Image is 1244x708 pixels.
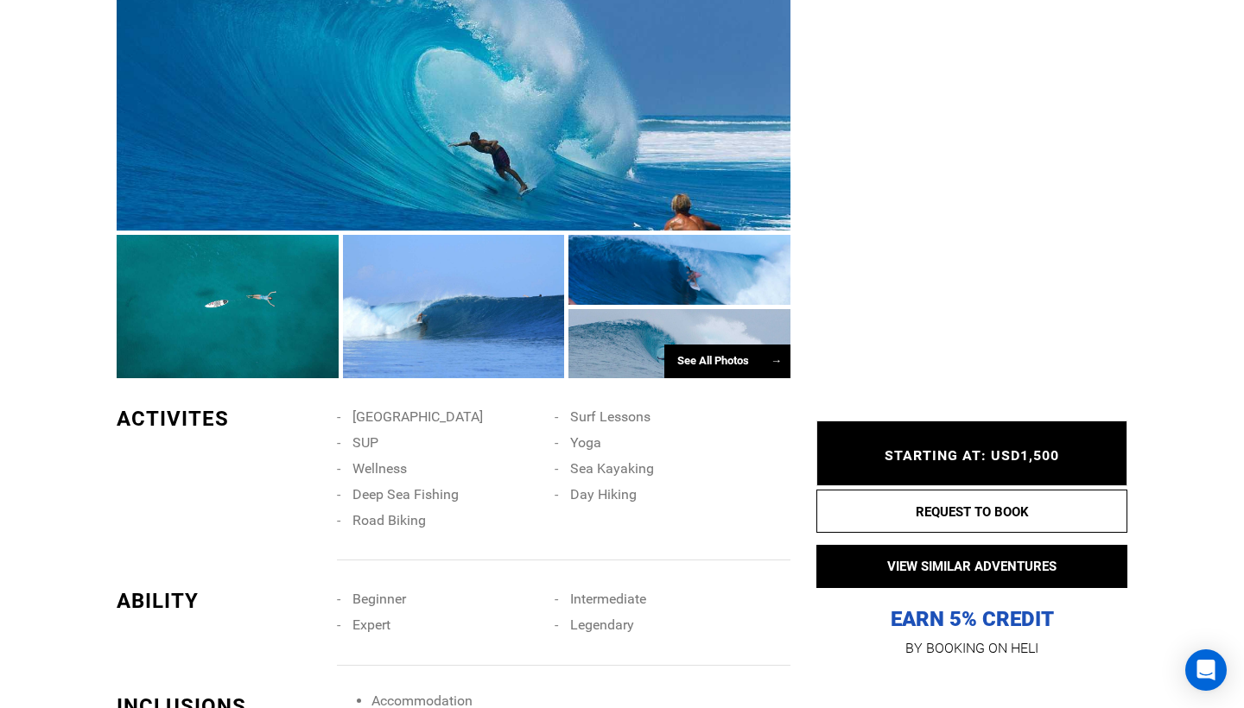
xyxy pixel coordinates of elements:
[570,408,651,425] span: Surf Lessons
[352,408,483,425] span: [GEOGRAPHIC_DATA]
[570,434,601,451] span: Yoga
[885,447,1059,464] span: STARTING AT: USD1,500
[352,512,426,528] span: Road Biking
[771,354,782,367] span: →
[1185,649,1227,691] div: Open Intercom Messenger
[816,636,1127,661] p: BY BOOKING ON HELI
[816,433,1127,633] p: EARN 5% CREDIT
[352,434,378,451] span: SUP
[570,486,637,503] span: Day Hiking
[352,460,407,477] span: Wellness
[570,460,654,477] span: Sea Kayaking
[352,616,390,633] span: Expert
[570,591,646,607] span: Intermediate
[570,616,634,633] span: Legendary
[816,545,1127,588] button: VIEW SIMILAR ADVENTURES
[352,486,459,503] span: Deep Sea Fishing
[117,586,324,616] div: ABILITY
[117,404,324,433] div: ACTIVITES
[816,490,1127,533] button: REQUEST TO BOOK
[664,345,790,378] div: See All Photos
[352,591,406,607] span: Beginner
